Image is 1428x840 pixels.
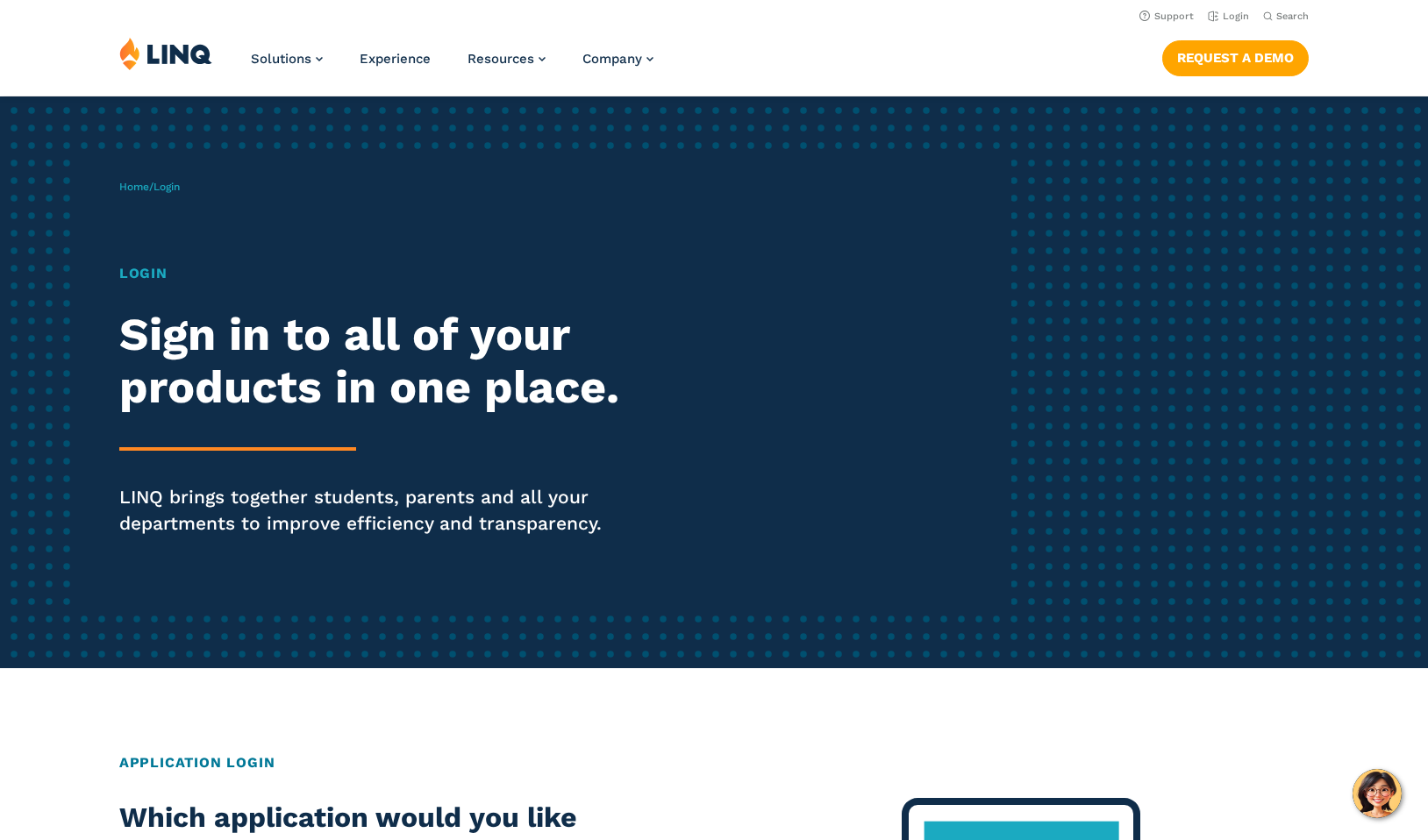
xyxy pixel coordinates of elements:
[1353,769,1402,818] button: Hello, have a question? Let’s chat.
[1139,11,1194,22] a: Support
[1276,11,1309,22] span: Search
[1263,10,1309,23] button: Open Search Bar
[251,37,653,95] nav: Primary Navigation
[582,51,642,67] span: Company
[119,752,1309,773] h2: Application Login
[154,181,180,193] span: Login
[119,484,669,537] p: LINQ brings together students, parents and all your departments to improve efficiency and transpa...
[360,51,431,67] a: Experience
[1162,40,1309,75] a: Request a Demo
[468,51,546,67] a: Resources
[468,51,534,67] span: Resources
[119,181,180,193] span: /
[119,263,669,284] h1: Login
[251,51,323,67] a: Solutions
[119,37,212,70] img: LINQ | K‑12 Software
[251,51,311,67] span: Solutions
[119,309,669,414] h2: Sign in to all of your products in one place.
[1162,37,1309,75] nav: Button Navigation
[1208,11,1249,22] a: Login
[119,181,149,193] a: Home
[582,51,653,67] a: Company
